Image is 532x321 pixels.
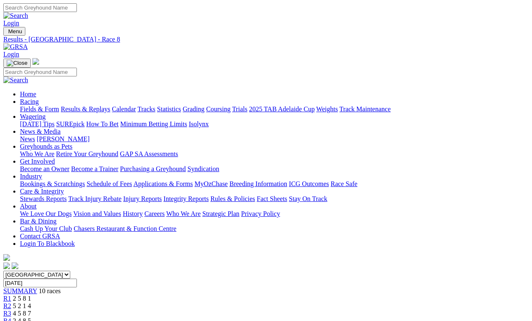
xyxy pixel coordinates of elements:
[20,203,37,210] a: About
[3,287,37,294] a: SUMMARY
[112,105,136,113] a: Calendar
[20,165,529,173] div: Get Involved
[340,105,391,113] a: Track Maintenance
[3,279,77,287] input: Select date
[3,12,28,20] img: Search
[20,105,59,113] a: Fields & Form
[3,310,11,317] a: R3
[241,210,280,217] a: Privacy Policy
[3,302,11,309] a: R2
[13,295,31,302] span: 2 5 8 1
[71,165,118,172] a: Become a Trainer
[13,310,31,317] span: 4 5 8 7
[37,135,89,142] a: [PERSON_NAME]
[289,180,329,187] a: ICG Outcomes
[20,233,60,240] a: Contact GRSA
[20,105,529,113] div: Racing
[20,218,57,225] a: Bar & Dining
[3,20,19,27] a: Login
[20,135,529,143] div: News & Media
[183,105,204,113] a: Grading
[68,195,121,202] a: Track Injury Rebate
[74,225,176,232] a: Chasers Restaurant & Function Centre
[3,27,25,36] button: Toggle navigation
[3,3,77,12] input: Search
[20,180,85,187] a: Bookings & Scratchings
[3,51,19,58] a: Login
[187,165,219,172] a: Syndication
[20,150,529,158] div: Greyhounds as Pets
[120,120,187,127] a: Minimum Betting Limits
[8,28,22,34] span: Menu
[202,210,239,217] a: Strategic Plan
[20,165,69,172] a: Become an Owner
[20,188,64,195] a: Care & Integrity
[20,210,529,218] div: About
[206,105,231,113] a: Coursing
[166,210,201,217] a: Who We Are
[3,36,529,43] a: Results - [GEOGRAPHIC_DATA] - Race 8
[20,120,54,127] a: [DATE] Tips
[56,150,118,157] a: Retire Your Greyhound
[20,195,529,203] div: Care & Integrity
[20,195,66,202] a: Stewards Reports
[210,195,255,202] a: Rules & Policies
[32,58,39,65] img: logo-grsa-white.png
[86,120,119,127] a: How To Bet
[73,210,121,217] a: Vision and Values
[195,180,228,187] a: MyOzChase
[20,180,529,188] div: Industry
[120,150,178,157] a: GAP SA Assessments
[20,158,55,165] a: Get Involved
[123,210,143,217] a: History
[249,105,315,113] a: 2025 TAB Adelaide Cup
[3,254,10,261] img: logo-grsa-white.png
[61,105,110,113] a: Results & Replays
[229,180,287,187] a: Breeding Information
[232,105,247,113] a: Trials
[20,120,529,128] div: Wagering
[20,98,39,105] a: Racing
[20,150,54,157] a: Who We Are
[3,68,77,76] input: Search
[123,195,162,202] a: Injury Reports
[20,91,36,98] a: Home
[257,195,287,202] a: Fact Sheets
[20,135,35,142] a: News
[138,105,155,113] a: Tracks
[144,210,165,217] a: Careers
[163,195,209,202] a: Integrity Reports
[133,180,193,187] a: Applications & Forms
[3,295,11,302] a: R1
[20,225,529,233] div: Bar & Dining
[20,143,72,150] a: Greyhounds as Pets
[20,240,75,247] a: Login To Blackbook
[39,287,61,294] span: 10 races
[13,302,31,309] span: 5 2 1 4
[120,165,186,172] a: Purchasing a Greyhound
[20,113,46,120] a: Wagering
[3,262,10,269] img: facebook.svg
[20,210,71,217] a: We Love Our Dogs
[20,225,72,232] a: Cash Up Your Club
[330,180,357,187] a: Race Safe
[3,43,28,51] img: GRSA
[12,262,18,269] img: twitter.svg
[3,59,31,68] button: Toggle navigation
[316,105,338,113] a: Weights
[56,120,84,127] a: SUREpick
[20,173,42,180] a: Industry
[3,76,28,84] img: Search
[189,120,209,127] a: Isolynx
[86,180,132,187] a: Schedule of Fees
[7,60,27,66] img: Close
[289,195,327,202] a: Stay On Track
[20,128,61,135] a: News & Media
[157,105,181,113] a: Statistics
